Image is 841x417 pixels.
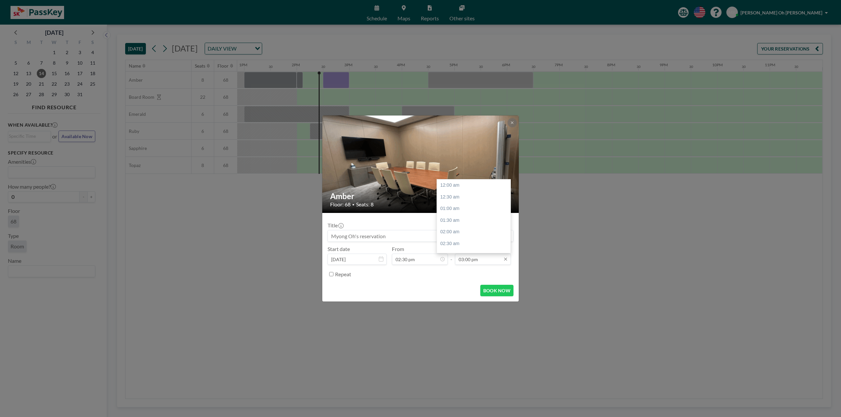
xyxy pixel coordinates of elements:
input: Myong Oh's reservation [328,230,513,241]
button: BOOK NOW [480,285,513,296]
h2: Amber [330,191,511,201]
label: Repeat [335,271,351,278]
span: • [352,202,354,207]
div: 02:00 am [437,226,514,238]
label: Start date [328,246,350,252]
div: 12:00 am [437,179,514,191]
span: Seats: 8 [356,201,374,208]
img: 537.gif [322,104,519,224]
span: - [450,248,452,262]
div: 02:30 am [437,238,514,250]
label: Title [328,222,343,229]
div: 03:00 am [437,250,514,261]
div: 01:00 am [437,203,514,215]
span: Floor: 68 [330,201,351,208]
div: 12:30 am [437,191,514,203]
div: 01:30 am [437,215,514,226]
label: From [392,246,404,252]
